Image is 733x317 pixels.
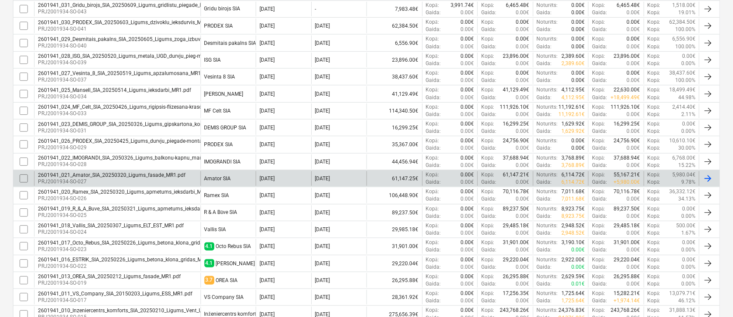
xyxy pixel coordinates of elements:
div: [DATE] [315,108,330,114]
div: ISG SIA [204,57,221,63]
div: Mansell SIA [204,91,244,97]
p: Gaida : [481,43,496,50]
div: [DATE] [315,125,330,131]
p: Kopā : [426,19,439,26]
p: 2,389.60€ [561,53,585,60]
p: Gaida : [426,9,441,16]
p: Gaida : [481,94,496,101]
p: 111,926.10€ [500,104,529,111]
div: [DATE] [260,6,275,12]
div: 2601941_022_IMOGRANDI_SIA_2050326_Ligums_balkonu-kapnu_margas_MR1.pdf [38,155,232,161]
p: 6,465.48€ [506,2,529,9]
p: Noturēts : [537,137,558,144]
p: Kopā : [426,53,439,60]
p: 15.22% [678,162,695,169]
div: [DATE] [260,23,275,29]
p: 0.00€ [460,179,474,186]
p: Kopā : [592,35,605,43]
p: 0.00€ [516,19,529,26]
p: 100.00% [675,43,695,50]
p: 0.00€ [460,128,474,135]
p: Kopā : [481,19,494,26]
p: Kopā : [426,104,439,111]
div: Vesinta 8 SIA [204,74,235,80]
p: 0.00€ [682,53,695,60]
p: 0.00€ [460,104,474,111]
p: 0.00€ [571,43,585,50]
p: 0.00€ [627,35,640,43]
p: Kopā : [648,2,661,9]
p: Kopā : [648,162,661,169]
p: 0.00€ [460,162,474,169]
div: 28,361.92€ [366,290,422,304]
p: Kopā : [648,137,661,144]
p: Gaida : [592,111,607,118]
p: 0.00€ [460,144,474,152]
div: 31,901.00€ [366,239,422,254]
p: PRJ2001934-SO-029 [38,144,268,151]
p: 0.00€ [460,154,474,162]
p: 0.00€ [627,19,640,26]
p: 18,499.49€ [669,86,695,94]
p: 2,389.60€ [561,60,585,67]
div: 2601941_029_Desmitais_pakalns_SIA_20250605_Ligums_zoga_izbuve_MR1.pdf [38,36,225,42]
p: 22,630.00€ [614,86,640,94]
p: 5,980.04€ [672,171,695,179]
div: 29,220.04€ [366,256,422,271]
p: 111,926.10€ [611,104,640,111]
p: 6,465.48€ [617,2,640,9]
div: 62,384.50€ [366,19,422,33]
p: 0.00€ [571,2,585,9]
div: [DATE] [260,125,275,131]
p: 2.11% [681,111,695,118]
div: 89,237.50€ [366,205,422,220]
iframe: Chat Widget [690,276,733,317]
p: 0.00€ [516,9,529,16]
div: Grīdu birojs SIA [204,6,240,12]
p: Kopā : [648,26,661,33]
p: 11,192.61€ [558,111,585,118]
div: 2601941_025_Mansell_SIA_20250514_Ligums_ieksdarbi_MR1.pdf [38,87,191,93]
p: Kopā : [481,154,494,162]
p: Gaida : [537,128,552,135]
p: Noturēts : [537,104,558,111]
p: Kopā : [648,77,661,84]
p: 0.00€ [627,128,640,135]
div: 114,340.50€ [366,104,422,118]
p: 3,768.89€ [561,162,585,169]
p: Kopā : [648,53,661,60]
p: Kopā : [481,69,494,77]
p: Noturēts : [537,154,558,162]
p: Gaida : [426,179,441,186]
div: [DATE] [315,176,330,182]
p: 1,518.00€ [672,2,695,9]
p: Gaida : [537,26,552,33]
div: [DATE] [260,40,275,46]
p: 0.00€ [627,60,640,67]
p: Kopā : [426,2,439,9]
p: Gaida : [426,60,441,67]
p: Gaida : [481,179,496,186]
p: Noturēts : [537,69,558,77]
p: 1,629.92€ [561,128,585,135]
p: 0.00% [681,60,695,67]
div: 38,437.60€ [366,69,422,84]
p: Kopā : [592,69,605,77]
p: 0.00€ [627,69,640,77]
div: 2601941_024_MF_Celt_SIA_20250426_Ligums_rigipsis-flizesana-krasosana_MR1.pdf [38,104,235,110]
p: PRJ2001934-SO-031 [38,127,239,135]
div: 61,147.25€ [366,171,422,186]
p: 9.78% [681,179,695,186]
p: Kopā : [426,69,439,77]
div: - [315,6,316,12]
p: 6,556.90€ [672,35,695,43]
p: Kopā : [481,2,494,9]
p: 61,147.21€ [503,171,529,179]
p: Kopā : [648,120,661,128]
p: 0.00€ [516,60,529,67]
p: 6,114.72€ [561,171,585,179]
p: Kopā : [426,86,439,94]
p: + 18,499.49€ [611,94,640,101]
p: 0.00€ [516,179,529,186]
p: Gaida : [537,77,552,84]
